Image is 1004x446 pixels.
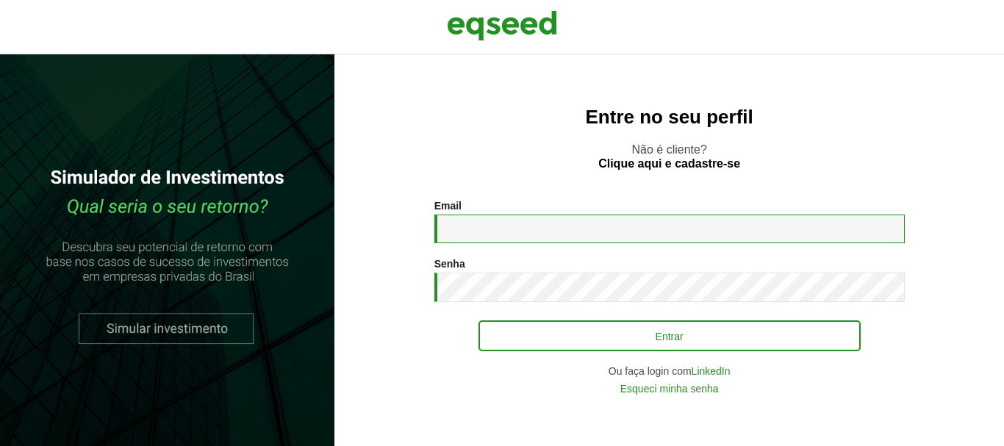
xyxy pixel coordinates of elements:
[434,259,465,269] label: Senha
[598,158,740,170] a: Clique aqui e cadastre-se
[692,366,731,376] a: LinkedIn
[620,384,719,394] a: Esqueci minha senha
[364,143,975,170] p: Não é cliente?
[478,320,861,351] button: Entrar
[364,107,975,128] h2: Entre no seu perfil
[434,366,905,376] div: Ou faça login com
[434,201,462,211] label: Email
[447,7,557,44] img: EqSeed Logo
